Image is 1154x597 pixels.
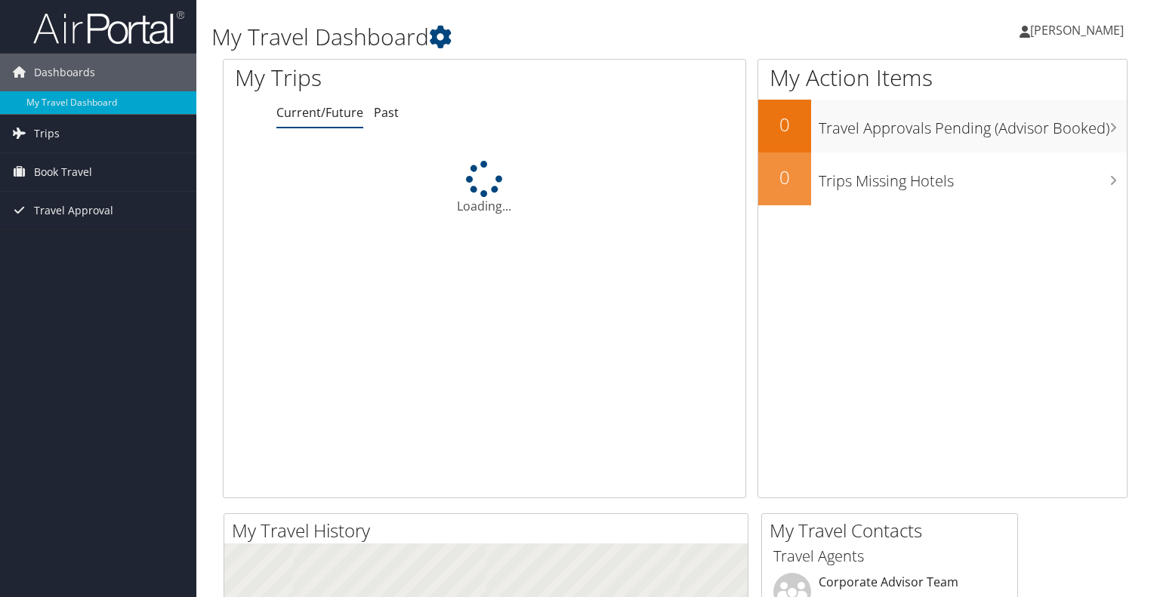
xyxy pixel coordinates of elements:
span: [PERSON_NAME] [1030,22,1124,38]
h1: My Trips [235,62,517,94]
a: [PERSON_NAME] [1020,8,1139,53]
h1: My Action Items [758,62,1127,94]
span: Book Travel [34,153,92,191]
h2: 0 [758,165,811,190]
a: Current/Future [276,104,363,121]
h3: Trips Missing Hotels [819,163,1127,192]
h3: Travel Agents [773,546,1006,567]
a: 0Trips Missing Hotels [758,152,1127,205]
a: 0Travel Approvals Pending (Advisor Booked) [758,100,1127,152]
h3: Travel Approvals Pending (Advisor Booked) [819,110,1127,139]
h2: My Travel History [232,518,748,543]
h2: My Travel Contacts [770,518,1017,543]
span: Travel Approval [34,192,113,229]
h2: 0 [758,112,811,137]
span: Trips [34,115,60,152]
span: Dashboards [34,54,95,91]
img: airportal-logo.png [33,10,184,45]
div: Loading... [224,161,745,215]
h1: My Travel Dashboard [211,21,830,53]
a: Past [374,104,399,121]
